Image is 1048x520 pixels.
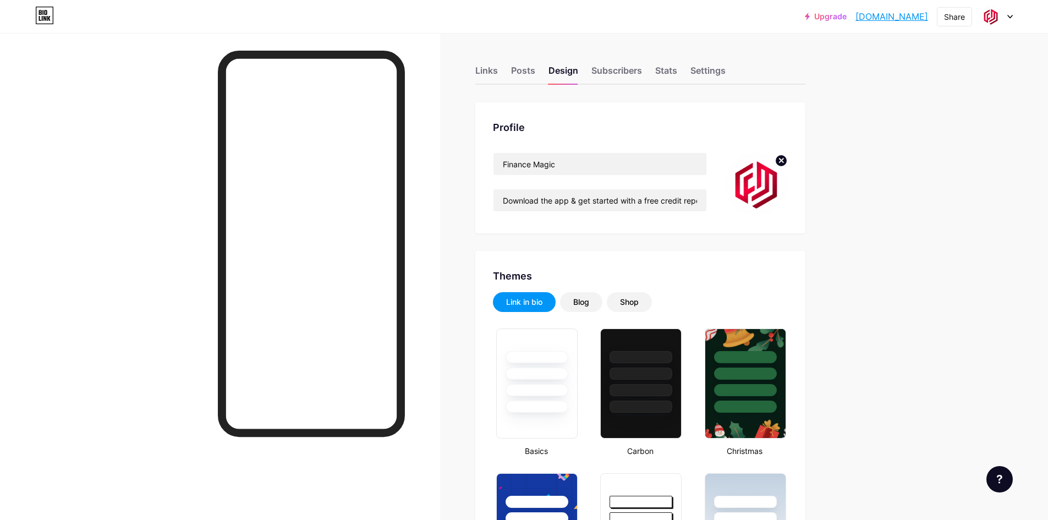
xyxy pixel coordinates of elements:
input: Bio [493,189,706,211]
div: Profile [493,120,788,135]
input: Name [493,153,706,175]
div: Carbon [597,445,683,457]
div: Posts [511,64,535,84]
img: financemagic [980,6,1001,27]
div: Shop [620,297,639,308]
div: Blog [573,297,589,308]
div: Share [944,11,965,23]
div: Subscribers [591,64,642,84]
div: Link in bio [506,297,542,308]
div: Settings [690,64,726,84]
div: Basics [493,445,579,457]
a: [DOMAIN_NAME] [855,10,928,23]
div: Themes [493,269,788,283]
div: Stats [655,64,677,84]
div: Links [475,64,498,84]
div: Design [548,64,578,84]
a: Upgrade [805,12,847,21]
div: Christmas [701,445,788,457]
img: financemagic [725,152,788,216]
